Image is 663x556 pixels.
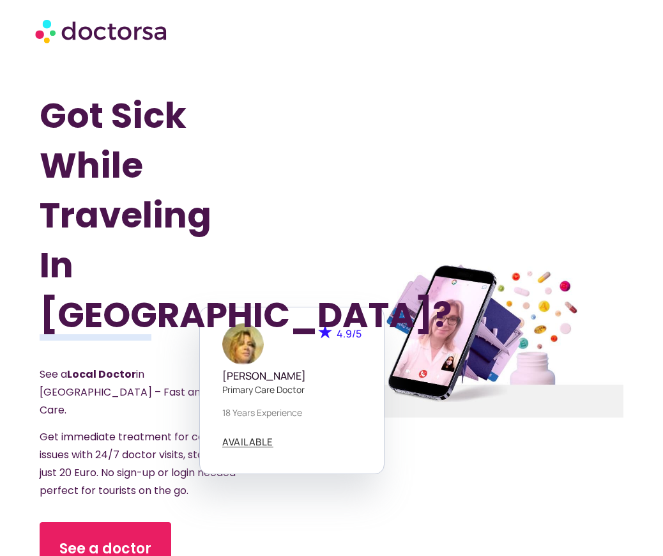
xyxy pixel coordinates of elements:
[222,437,273,447] a: AVAILABLE
[40,91,287,340] h1: Got Sick While Traveling In [GEOGRAPHIC_DATA]?
[40,429,245,498] span: Get immediate treatment for common issues with 24/7 doctor visits, starting at just 20 Euro. No s...
[222,406,362,419] p: 18 years experience
[222,370,362,382] h5: [PERSON_NAME]
[40,367,232,417] span: See a in [GEOGRAPHIC_DATA] – Fast and Easy Care.
[67,367,136,382] strong: Local Doctor
[222,383,362,396] p: Primary care doctor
